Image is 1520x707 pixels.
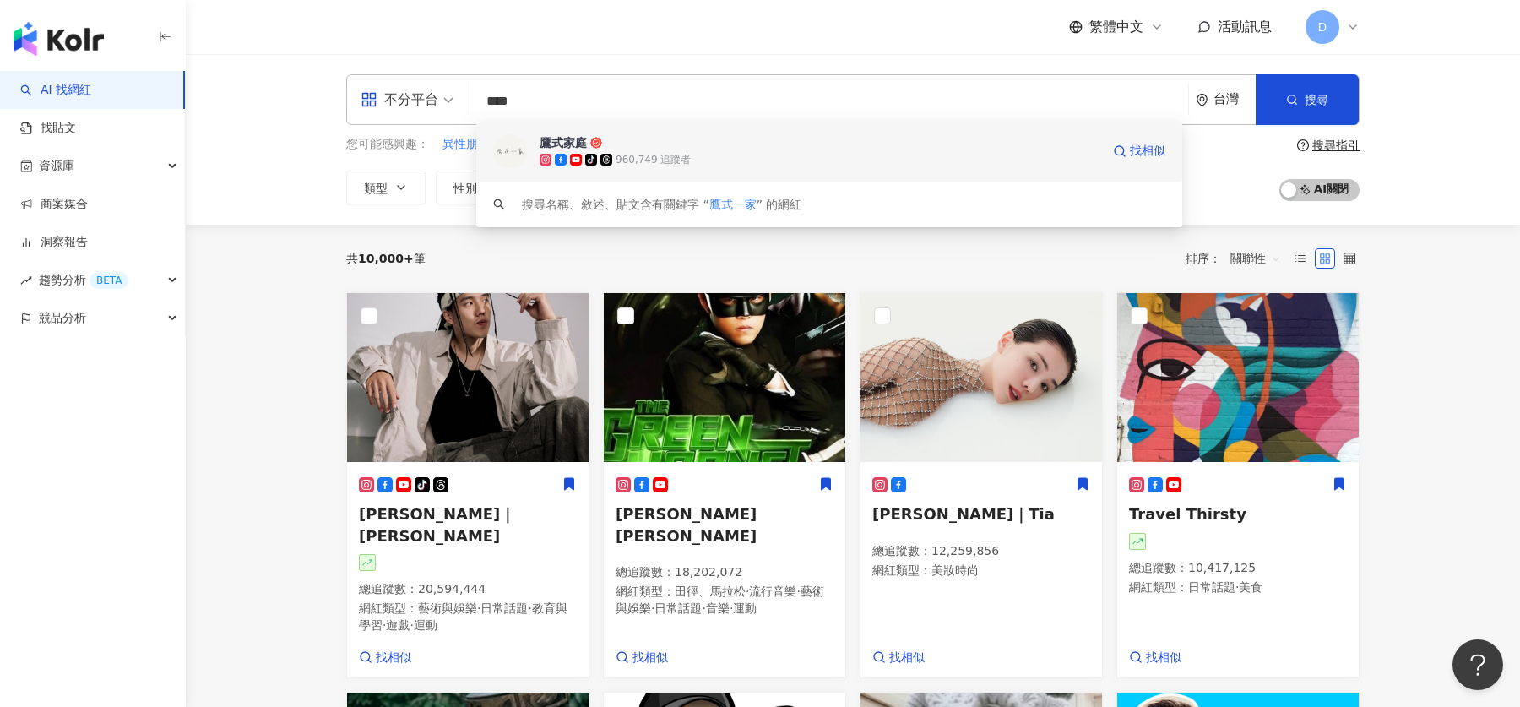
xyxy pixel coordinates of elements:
span: 異性朋友 [442,136,490,153]
a: 找貼文 [20,120,76,137]
span: 日常話題 [654,601,702,615]
span: D [1318,18,1327,36]
span: · [746,585,749,598]
span: · [796,585,800,598]
span: 繁體中文 [1089,18,1143,36]
span: 田徑、馬拉松 [675,585,746,598]
span: 性別 [453,182,477,195]
a: KOL Avatar[PERSON_NAME] [PERSON_NAME]總追蹤數：18,202,072網紅類型：田徑、馬拉松·流行音樂·藝術與娛樂·日常話題·音樂·運動找相似 [603,292,846,679]
span: 鷹式一家 [709,198,757,211]
img: KOL Avatar [1117,293,1359,462]
a: KOL Avatar[PERSON_NAME]｜Tia總追蹤數：12,259,856網紅類型：美妝時尚找相似 [860,292,1103,679]
span: · [410,618,413,632]
span: · [477,601,480,615]
span: rise [20,275,32,286]
span: 美食 [1239,580,1262,594]
span: · [528,601,531,615]
span: question-circle [1297,139,1309,151]
a: 找相似 [359,650,411,666]
span: 找相似 [889,650,925,666]
p: 總追蹤數 ： 12,259,856 [872,543,1090,560]
span: 找相似 [1146,650,1181,666]
span: 運動 [733,601,757,615]
span: 趨勢分析 [39,261,128,299]
a: KOL Avatar[PERSON_NAME]｜[PERSON_NAME]總追蹤數：20,594,444網紅類型：藝術與娛樂·日常話題·教育與學習·遊戲·運動找相似 [346,292,589,679]
a: 找相似 [1129,650,1181,666]
span: 日常話題 [480,601,528,615]
a: KOL AvatarTravel Thirsty總追蹤數：10,417,125網紅類型：日常話題·美食找相似 [1116,292,1360,679]
span: 競品分析 [39,299,86,337]
span: 找相似 [376,650,411,666]
span: 活動訊息 [1218,19,1272,35]
a: 找相似 [616,650,668,666]
span: 搜尋 [1305,93,1328,106]
span: · [730,601,733,615]
span: 流行音樂 [749,585,796,598]
a: 商案媒合 [20,196,88,213]
p: 網紅類型 ： [1129,579,1347,596]
div: 台灣 [1213,92,1256,106]
img: logo [14,22,104,56]
span: [PERSON_NAME]｜Tia [872,505,1055,523]
span: 找相似 [632,650,668,666]
iframe: Help Scout Beacon - Open [1452,639,1503,690]
p: 總追蹤數 ： 20,594,444 [359,581,577,598]
img: KOL Avatar [493,134,527,168]
div: BETA [90,272,128,289]
img: KOL Avatar [604,293,845,462]
span: 日常話題 [1188,580,1235,594]
span: · [1235,580,1239,594]
span: 找相似 [1130,143,1165,160]
p: 總追蹤數 ： 18,202,072 [616,564,833,581]
span: Travel Thirsty [1129,505,1246,523]
p: 總追蹤數 ： 10,417,125 [1129,560,1347,577]
a: 洞察報告 [20,234,88,251]
span: 教育與學習 [359,601,567,632]
span: search [493,199,505,210]
span: 音樂 [706,601,730,615]
span: appstore [361,91,377,108]
p: 網紅類型 ： [616,584,833,617]
div: 鷹式家庭 [540,134,587,151]
span: [PERSON_NAME] [PERSON_NAME] [616,505,757,544]
img: KOL Avatar [347,293,589,462]
p: 網紅類型 ： [872,563,1090,579]
button: 類型 [346,171,426,204]
div: 960,749 追蹤者 [616,153,691,167]
span: 美妝時尚 [931,563,979,577]
span: environment [1196,94,1208,106]
span: · [702,601,705,615]
span: 您可能感興趣： [346,136,429,153]
button: 性別 [436,171,515,204]
a: searchAI 找網紅 [20,82,91,99]
div: 排序： [1186,245,1290,272]
span: 遊戲 [386,618,410,632]
div: 共 筆 [346,252,426,265]
span: [PERSON_NAME]｜[PERSON_NAME] [359,505,515,544]
a: 找相似 [1113,134,1165,168]
p: 網紅類型 ： [359,601,577,634]
span: · [651,601,654,615]
div: 搜尋指引 [1312,139,1360,152]
span: 類型 [364,182,388,195]
span: 藝術與娛樂 [616,585,824,615]
span: 10,000+ [358,252,414,265]
div: 搜尋名稱、敘述、貼文含有關鍵字 “ ” 的網紅 [522,195,801,214]
span: 藝術與娛樂 [418,601,477,615]
span: 運動 [414,618,437,632]
button: 搜尋 [1256,74,1359,125]
span: 資源庫 [39,147,74,185]
span: · [383,618,386,632]
button: 異性朋友 [442,135,491,154]
div: 不分平台 [361,86,438,113]
a: 找相似 [872,650,925,666]
span: 關聯性 [1230,245,1281,272]
img: KOL Avatar [860,293,1102,462]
